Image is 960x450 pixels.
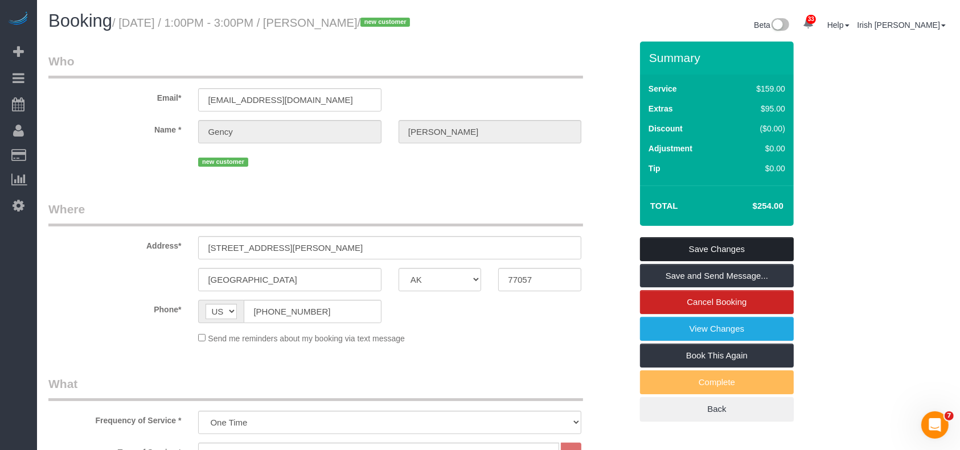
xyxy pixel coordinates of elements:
[198,120,381,143] input: First Name*
[198,268,381,291] input: City*
[40,300,190,315] label: Phone*
[732,103,785,114] div: $95.00
[732,143,785,154] div: $0.00
[945,411,954,420] span: 7
[649,103,673,114] label: Extras
[7,11,30,27] img: Automaid Logo
[40,411,190,426] label: Frequency of Service *
[640,344,794,368] a: Book This Again
[399,120,581,143] input: Last Name*
[48,53,583,79] legend: Who
[719,201,783,211] h4: $254.00
[640,317,794,341] a: View Changes
[797,11,819,36] a: 33
[48,201,583,226] legend: Where
[649,163,660,174] label: Tip
[649,123,683,134] label: Discount
[360,18,410,27] span: new customer
[650,201,678,210] strong: Total
[754,20,789,30] a: Beta
[40,120,190,135] label: Name *
[40,236,190,251] label: Address*
[640,290,794,314] a: Cancel Booking
[732,123,785,134] div: ($0.00)
[198,88,381,112] input: Email*
[921,411,949,439] iframe: Intercom live chat
[649,51,788,64] h3: Summary
[40,88,190,104] label: Email*
[112,16,413,29] small: / [DATE] / 1:00PM - 3:00PM / [PERSON_NAME]
[770,18,789,33] img: New interface
[48,375,583,401] legend: What
[640,397,794,421] a: Back
[208,334,405,343] span: Send me reminders about my booking via text message
[48,11,112,31] span: Booking
[649,143,692,154] label: Adjustment
[806,15,816,24] span: 33
[858,20,946,30] a: Irish [PERSON_NAME]
[732,163,785,174] div: $0.00
[640,264,794,288] a: Save and Send Message...
[498,268,581,291] input: Zip Code*
[640,237,794,261] a: Save Changes
[198,158,248,167] span: new customer
[827,20,850,30] a: Help
[358,16,414,29] span: /
[244,300,381,323] input: Phone*
[732,83,785,94] div: $159.00
[649,83,677,94] label: Service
